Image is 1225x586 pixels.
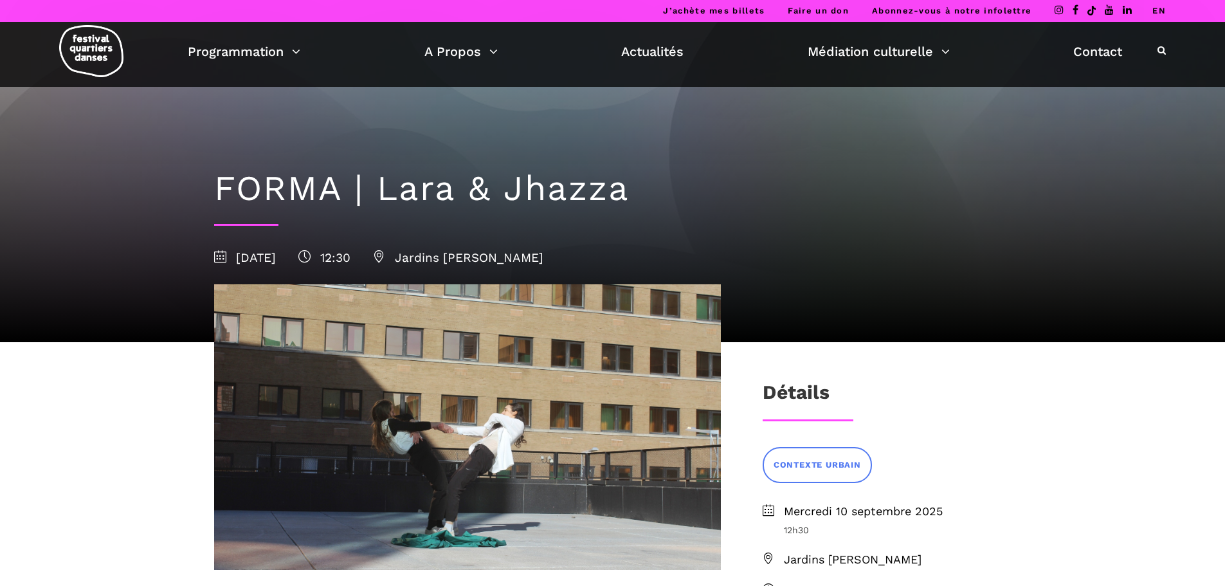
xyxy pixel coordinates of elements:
[788,6,849,15] a: Faire un don
[784,502,1012,521] span: Mercredi 10 septembre 2025
[1073,41,1122,62] a: Contact
[774,459,861,472] span: CONTEXTE URBAIN
[784,523,1012,537] span: 12h30
[808,41,950,62] a: Médiation culturelle
[373,250,543,265] span: Jardins [PERSON_NAME]
[424,41,498,62] a: A Propos
[872,6,1031,15] a: Abonnez-vous à notre infolettre
[763,447,872,482] a: CONTEXTE URBAIN
[298,250,350,265] span: 12:30
[188,41,300,62] a: Programmation
[214,168,1012,210] h1: FORMA | Lara & Jhazza
[214,250,276,265] span: [DATE]
[59,25,123,77] img: logo-fqd-med
[621,41,684,62] a: Actualités
[763,381,830,413] h3: Détails
[1152,6,1166,15] a: EN
[663,6,765,15] a: J’achète mes billets
[784,551,1012,569] span: Jardins [PERSON_NAME]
